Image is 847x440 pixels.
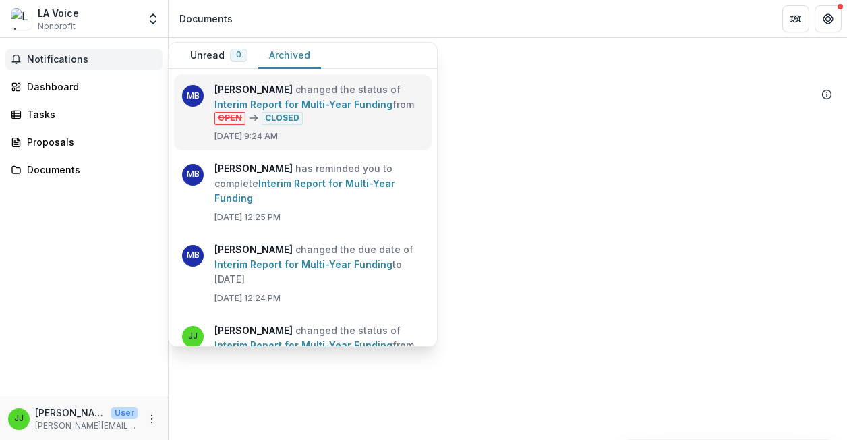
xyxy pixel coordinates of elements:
button: Get Help [815,5,842,32]
a: Interim Report for Multi-Year Funding [214,177,395,204]
button: Partners [782,5,809,32]
p: changed the due date of to [DATE] [214,242,423,287]
span: Nonprofit [38,20,76,32]
button: Unread [179,43,258,69]
a: Tasks [5,103,163,126]
p: changed the status of from [214,82,423,125]
p: User [111,407,138,419]
a: Proposals [5,131,163,153]
p: has reminded you to complete [214,161,423,206]
button: Open entity switcher [144,5,163,32]
a: Dashboard [5,76,163,98]
button: Notifications [5,49,163,70]
button: Archived [258,43,321,69]
div: Tasks [27,107,152,121]
p: [PERSON_NAME][EMAIL_ADDRESS][PERSON_NAME][DOMAIN_NAME] [35,420,138,432]
div: LA Voice, GOS, 2024 [178,82,838,107]
nav: breadcrumb [174,9,238,28]
a: Interim Report for Multi-Year Funding [214,99,392,110]
div: Dashboard [27,80,152,94]
p: changed the status of from [214,323,423,366]
span: 0 [236,50,241,59]
span: Notifications [27,54,157,65]
button: More [144,411,160,427]
a: Interim Report for Multi-Year Funding [214,339,392,351]
a: Documents [5,159,163,181]
div: Documents [179,11,233,26]
img: LA Voice [11,8,32,30]
div: Documents [27,163,152,177]
div: Proposals [27,135,152,149]
p: [PERSON_NAME] [35,406,105,420]
a: Interim Report for Multi-Year Funding [214,258,392,270]
div: LA Voice [38,6,79,20]
div: Janice Johannsen [14,414,24,423]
